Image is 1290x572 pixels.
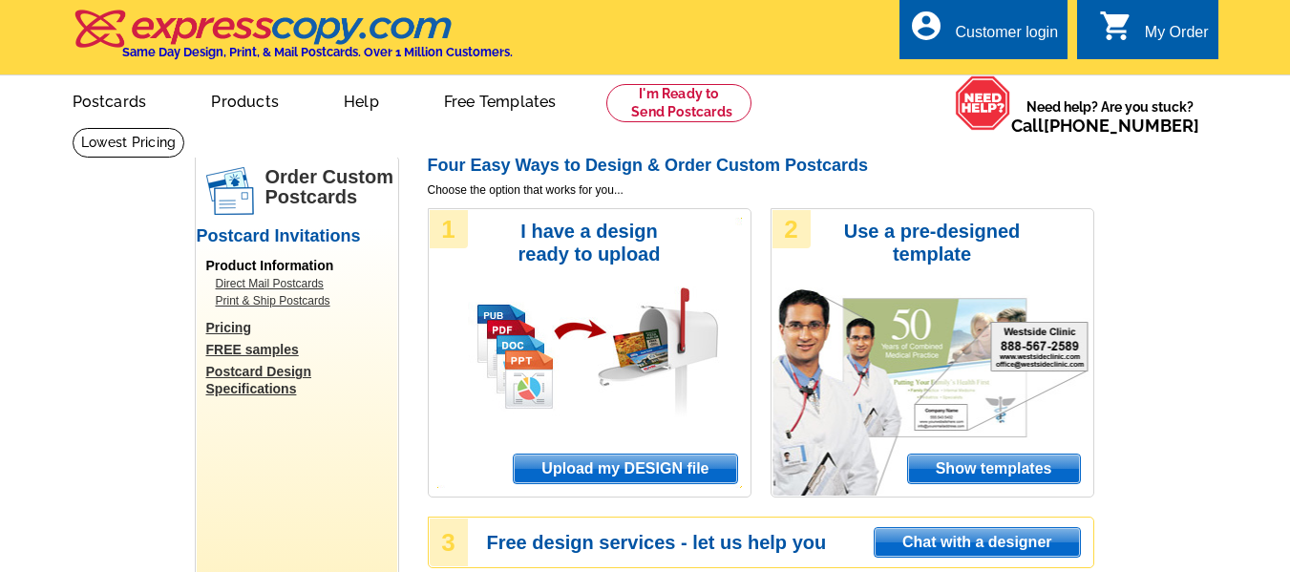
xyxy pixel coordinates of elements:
a: Free Templates [413,77,587,122]
i: account_circle [909,9,943,43]
span: Show templates [908,455,1080,483]
h1: Order Custom Postcards [265,167,397,207]
a: Upload my DESIGN file [513,454,737,484]
a: [PHONE_NUMBER] [1044,116,1199,136]
a: Chat with a designer [874,527,1080,558]
img: postcards.png [206,167,254,215]
span: Need help? Are you stuck? [1011,97,1209,136]
a: Pricing [206,319,397,336]
div: Customer login [955,24,1058,51]
a: Show templates [907,454,1081,484]
div: 3 [430,519,468,566]
a: Same Day Design, Print, & Mail Postcards. Over 1 Million Customers. [73,23,513,59]
a: Products [180,77,309,122]
h3: I have a design ready to upload [492,220,687,265]
div: 2 [772,210,811,248]
a: Postcard Design Specifications [206,363,397,397]
a: FREE samples [206,341,397,358]
h3: Use a pre-designed template [835,220,1030,265]
span: Chat with a designer [875,528,1079,557]
div: My Order [1145,24,1209,51]
span: Choose the option that works for you... [428,181,1094,199]
a: Help [313,77,410,122]
img: help [955,75,1011,131]
h2: Postcard Invitations [197,226,397,247]
span: Product Information [206,258,334,273]
a: Direct Mail Postcards [216,275,388,292]
h3: Free design services - let us help you [487,534,1092,551]
a: Postcards [42,77,178,122]
a: shopping_cart My Order [1099,21,1209,45]
h2: Four Easy Ways to Design & Order Custom Postcards [428,156,1094,177]
i: shopping_cart [1099,9,1133,43]
div: 1 [430,210,468,248]
span: Upload my DESIGN file [514,455,736,483]
span: Call [1011,116,1199,136]
a: account_circle Customer login [909,21,1058,45]
h4: Same Day Design, Print, & Mail Postcards. Over 1 Million Customers. [122,45,513,59]
a: Print & Ship Postcards [216,292,388,309]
